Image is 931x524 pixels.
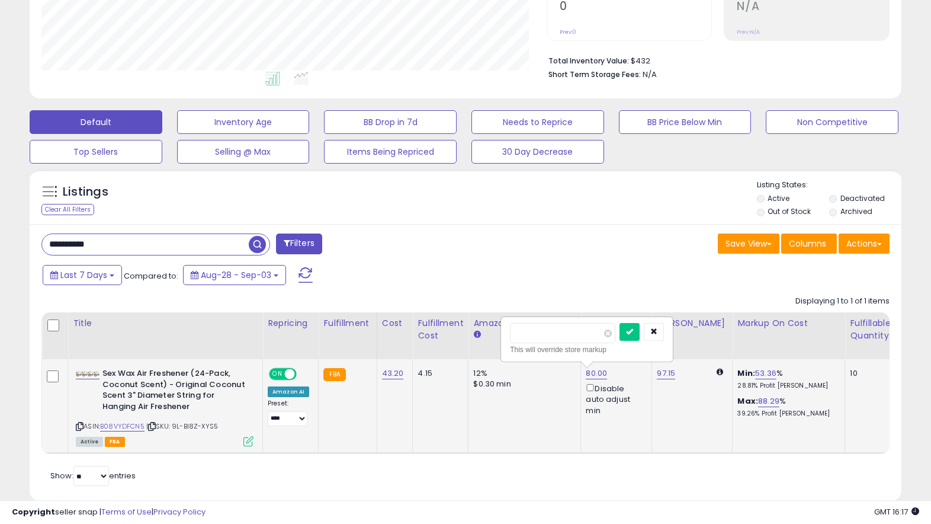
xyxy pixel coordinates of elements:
div: [PERSON_NAME] [657,317,727,330]
span: Show: entries [50,470,136,481]
span: ON [270,369,285,379]
button: Actions [839,234,890,254]
span: Columns [789,238,826,250]
div: seller snap | | [12,507,206,518]
div: ASIN: [76,368,253,445]
h5: Listings [63,184,108,200]
div: % [737,396,836,418]
label: Active [768,193,789,203]
div: This will override store markup [510,344,664,356]
a: 53.36 [755,368,776,379]
div: Fulfillment [323,317,371,330]
button: Columns [781,234,837,254]
div: 12% [473,368,572,379]
div: Markup on Cost [737,317,840,330]
div: Repricing [268,317,313,330]
label: Deactivated [840,193,885,203]
label: Archived [840,206,872,216]
div: Preset: [268,400,309,426]
button: Last 7 Days [43,265,122,285]
button: Inventory Age [177,110,310,134]
li: $432 [548,53,881,67]
a: B08VYDFCN5 [100,421,145,432]
strong: Copyright [12,506,55,517]
span: N/A [643,69,657,80]
div: Fulfillable Quantity [850,317,891,342]
b: Max: [737,395,758,407]
div: Disable auto adjust min [586,382,643,416]
span: FBA [105,437,125,447]
button: Filters [276,234,322,254]
small: FBA [323,368,345,381]
small: Prev: 0 [560,28,576,36]
span: All listings currently available for purchase on Amazon [76,437,103,447]
button: Aug-28 - Sep-03 [183,265,286,285]
b: Sex Wax Air Freshener (24-Pack, Coconut Scent) - Original Coconut Scent 3" Diameter String for Ha... [102,368,246,415]
button: 30 Day Decrease [471,140,604,164]
a: 97.15 [657,368,675,379]
label: Out of Stock [768,206,811,216]
b: Min: [737,368,755,379]
span: OFF [295,369,314,379]
button: Non Competitive [766,110,898,134]
div: 10 [850,368,887,379]
button: BB Price Below Min [619,110,752,134]
a: 80.00 [586,368,607,379]
div: Fulfillment Cost [418,317,463,342]
div: Displaying 1 to 1 of 1 items [795,296,890,307]
span: | SKU: 9L-BI8Z-XYS5 [146,421,218,431]
button: Items Being Repriced [324,140,457,164]
span: Last 7 Days [60,269,107,281]
small: Prev: N/A [737,28,760,36]
p: 39.26% Profit [PERSON_NAME] [737,410,836,418]
div: Clear All Filters [41,204,94,215]
button: Save View [718,234,779,254]
button: Needs to Reprice [471,110,604,134]
div: $0.30 min [473,379,572,389]
button: BB Drop in 7d [324,110,457,134]
p: Listing States: [757,180,902,191]
p: 28.81% Profit [PERSON_NAME] [737,382,836,390]
button: Top Sellers [30,140,162,164]
button: Selling @ Max [177,140,310,164]
a: 88.29 [758,395,779,407]
span: Compared to: [124,270,178,282]
img: 414F9Ea73uL._SL40_.jpg [76,371,99,376]
b: Short Term Storage Fees: [548,69,641,79]
div: Cost [382,317,408,330]
b: Total Inventory Value: [548,56,629,66]
a: 43.20 [382,368,404,379]
a: Privacy Policy [153,506,206,517]
div: % [737,368,836,390]
small: Amazon Fees. [473,330,480,340]
a: Terms of Use [101,506,152,517]
th: The percentage added to the cost of goods (COGS) that forms the calculator for Min & Max prices. [733,312,845,359]
div: 4.15 [418,368,459,379]
div: Amazon Fees [473,317,576,330]
button: Default [30,110,162,134]
span: 2025-09-11 16:17 GMT [874,506,919,517]
span: Aug-28 - Sep-03 [201,269,271,281]
div: Title [73,317,258,330]
div: Amazon AI [268,386,309,397]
